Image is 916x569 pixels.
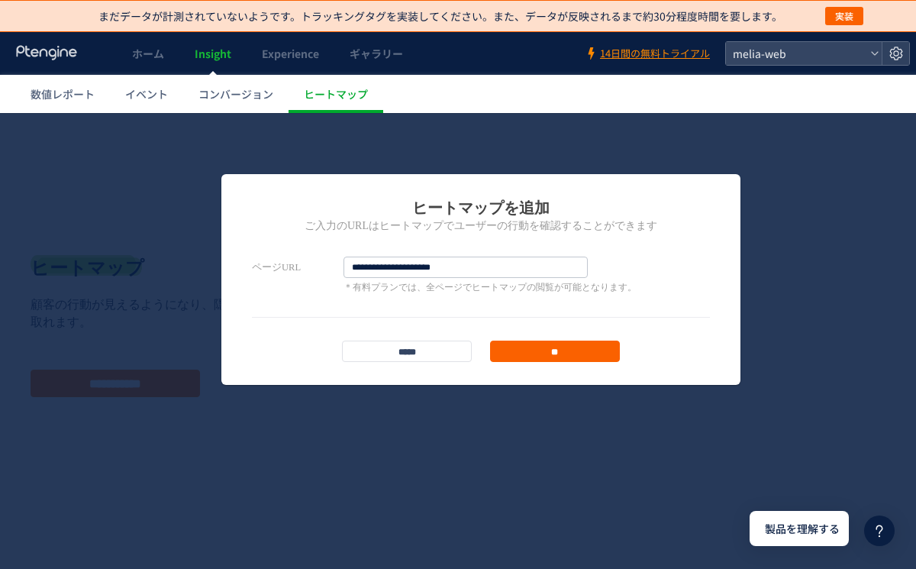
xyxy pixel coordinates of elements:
button: 実装 [825,7,863,25]
span: Insight [195,46,231,61]
span: イベント [125,86,168,102]
a: 14日間の無料トライアル [585,47,710,61]
p: ＊有料プランでは、全ページでヒートマップの閲覧が可能となります。 [343,168,637,181]
span: 実装 [835,7,853,25]
span: 数値レポート [31,86,95,102]
p: まだデータが計測されていないようです。トラッキングタグを実装してください。また、データが反映されるまで約30分程度時間を要します。 [98,8,782,24]
span: ヒートマップ [304,86,368,102]
span: Experience [262,46,319,61]
span: ギャラリー [350,46,403,61]
h2: ご入力のURLはヒートマップでユーザーの行動を確認することができます [252,105,710,121]
span: ホーム [132,46,164,61]
h1: ヒートマップを追加 [252,84,710,105]
span: 14日間の無料トライアル [600,47,710,61]
span: コンバージョン [198,86,273,102]
span: melia-web [728,42,864,65]
span: 製品を理解する [765,521,840,537]
label: ページURL [252,144,343,165]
